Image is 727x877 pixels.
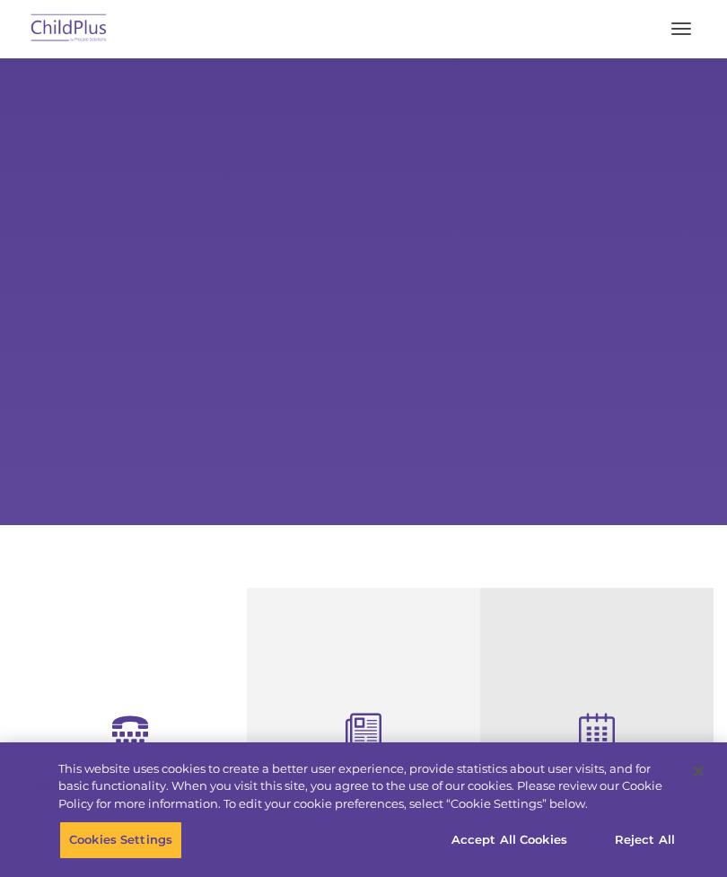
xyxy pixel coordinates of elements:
[442,821,577,859] button: Accept All Cookies
[27,8,111,50] img: ChildPlus by Procare Solutions
[679,751,718,791] button: Close
[589,821,701,859] button: Reject All
[59,821,182,859] button: Cookies Settings
[58,760,677,813] div: This website uses cookies to create a better user experience, provide statistics about user visit...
